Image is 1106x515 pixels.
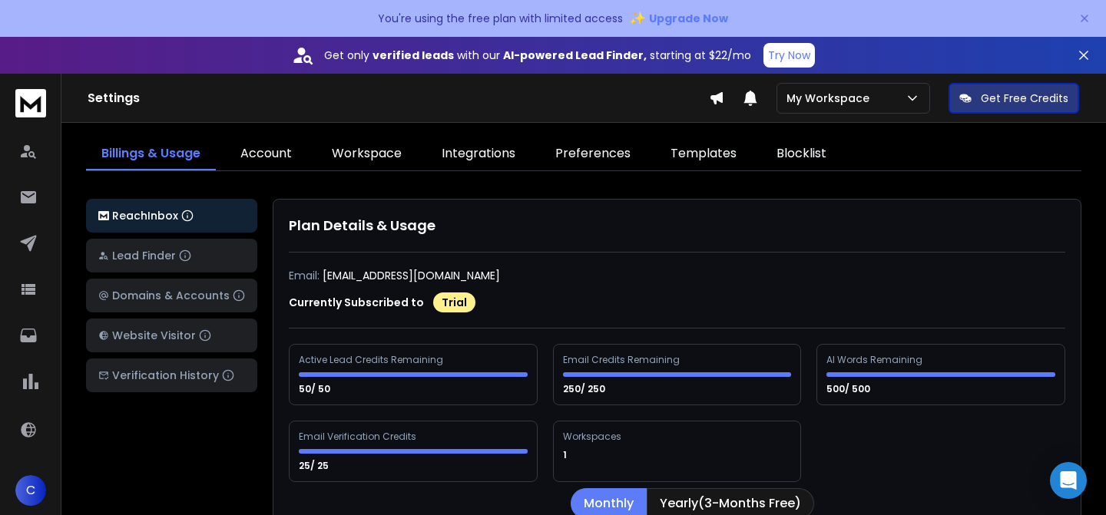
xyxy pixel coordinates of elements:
[86,199,257,233] button: ReachInbox
[15,475,46,506] button: C
[299,354,445,366] div: Active Lead Credits Remaining
[289,295,424,310] p: Currently Subscribed to
[323,268,500,283] p: [EMAIL_ADDRESS][DOMAIN_NAME]
[433,292,475,312] div: Trial
[289,268,320,283] p: Email:
[426,138,531,170] a: Integrations
[15,89,46,117] img: logo
[324,48,751,63] p: Get only with our starting at $22/mo
[88,89,709,107] h1: Settings
[786,91,876,106] p: My Workspace
[629,8,646,29] span: ✨
[826,383,873,395] p: 500/ 500
[563,354,682,366] div: Email Credits Remaining
[299,431,419,443] div: Email Verification Credits
[98,211,109,221] img: logo
[763,43,815,68] button: Try Now
[563,383,608,395] p: 250/ 250
[949,83,1079,114] button: Get Free Credits
[629,3,728,34] button: ✨Upgrade Now
[563,449,569,461] p: 1
[768,48,810,63] p: Try Now
[289,215,1065,236] h1: Plan Details & Usage
[503,48,647,63] strong: AI-powered Lead Finder,
[373,48,454,63] strong: verified leads
[299,460,331,472] p: 25/ 25
[316,138,417,170] a: Workspace
[761,138,842,170] a: Blocklist
[563,431,624,443] div: Workspaces
[86,319,257,352] button: Website Visitor
[540,138,646,170] a: Preferences
[86,138,216,170] a: Billings & Usage
[649,11,728,26] span: Upgrade Now
[981,91,1068,106] p: Get Free Credits
[655,138,752,170] a: Templates
[225,138,307,170] a: Account
[378,11,623,26] p: You're using the free plan with limited access
[299,383,333,395] p: 50/ 50
[826,354,925,366] div: AI Words Remaining
[86,358,257,392] button: Verification History
[1050,462,1087,499] div: Open Intercom Messenger
[86,239,257,272] button: Lead Finder
[86,279,257,312] button: Domains & Accounts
